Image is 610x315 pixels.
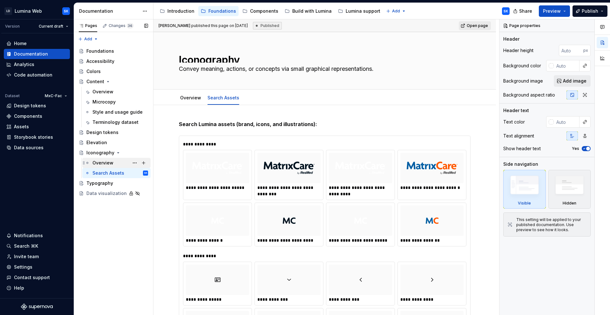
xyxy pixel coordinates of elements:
[159,23,248,28] span: published this page on [DATE]
[504,9,508,14] div: SK
[179,121,317,127] strong: Search Lumina assets (brand, icons, and illustrations):
[14,61,34,68] div: Analytics
[76,46,151,198] div: Page tree
[14,285,24,291] div: Help
[178,91,204,104] div: Overview
[64,9,68,14] div: SK
[14,253,39,260] div: Invite team
[559,45,583,56] input: Auto
[14,232,43,239] div: Notifications
[4,59,70,70] a: Analytics
[76,127,151,137] a: Design tokens
[86,129,119,136] div: Design tokens
[4,49,70,59] a: Documentation
[4,122,70,132] a: Assets
[503,78,543,84] div: Background image
[554,75,591,87] button: Add image
[82,168,151,178] a: Search AssetsSK
[76,178,151,188] a: Typography
[573,5,607,17] button: Publish
[467,23,488,28] span: Open page
[14,51,48,57] div: Documentation
[205,91,242,104] div: Search Assets
[548,170,591,209] div: Hidden
[292,8,332,14] div: Build with Lumina
[543,8,561,14] span: Preview
[82,87,151,97] a: Overview
[346,8,380,14] div: Lumina support
[518,201,531,206] div: Visible
[503,47,533,54] div: Header height
[4,231,70,241] button: Notifications
[1,4,72,18] button: LDLumina WebSK
[14,103,46,109] div: Design tokens
[4,241,70,251] button: Search ⌘K
[4,38,70,49] a: Home
[4,70,70,80] a: Code automation
[14,144,44,151] div: Data sources
[86,78,104,85] div: Content
[503,63,541,69] div: Background color
[76,77,151,87] a: Content
[76,188,151,198] a: Data visualization
[14,40,27,47] div: Home
[503,119,525,125] div: Text color
[392,9,400,14] span: Add
[92,99,116,105] div: Microcopy
[282,6,334,16] a: Build with Lumina
[42,91,70,100] button: MxC-Fac
[76,148,151,158] a: Iconography
[76,66,151,77] a: Colors
[554,60,579,71] input: Auto
[84,37,92,42] span: Add
[14,134,53,140] div: Storybook stories
[178,64,469,74] textarea: Convey meaning, actions, or concepts via small graphical representations.
[15,8,42,14] div: Lumina Web
[159,23,190,28] span: [PERSON_NAME]
[503,36,519,42] div: Header
[86,190,127,197] div: Data visualization
[335,6,383,16] a: Lumina support
[207,95,239,100] a: Search Assets
[82,107,151,117] a: Style and usage guide
[503,161,538,167] div: Side navigation
[79,23,97,28] div: Pages
[76,35,100,44] button: Add
[144,170,147,176] div: SK
[539,5,570,17] button: Preview
[86,180,113,186] div: Typography
[86,48,114,54] div: Foundations
[519,8,532,14] span: Share
[4,132,70,142] a: Storybook stories
[180,95,201,100] a: Overview
[92,119,139,125] div: Terminology dataset
[198,6,239,16] a: Foundations
[503,92,555,98] div: Background aspect ratio
[4,7,12,15] div: LD
[79,8,139,14] div: Documentation
[4,251,70,262] a: Invite team
[4,111,70,121] a: Components
[76,137,151,148] a: Elevation
[92,160,113,166] div: Overview
[45,93,62,98] span: MxC-Fac
[5,24,20,29] div: Version
[157,6,197,16] a: Introduction
[240,6,281,16] a: Components
[178,52,469,63] textarea: Iconography
[253,22,282,30] div: Published
[510,5,536,17] button: Share
[86,150,114,156] div: Iconography
[86,139,107,146] div: Elevation
[14,243,38,249] div: Search ⌘K
[21,304,53,310] svg: Supernova Logo
[554,116,579,128] input: Auto
[563,78,586,84] span: Add image
[459,21,491,30] a: Open page
[109,23,133,28] div: Changes
[92,109,143,115] div: Style and usage guide
[384,7,408,16] button: Add
[503,133,534,139] div: Text alignment
[167,8,194,14] div: Introduction
[14,113,42,119] div: Components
